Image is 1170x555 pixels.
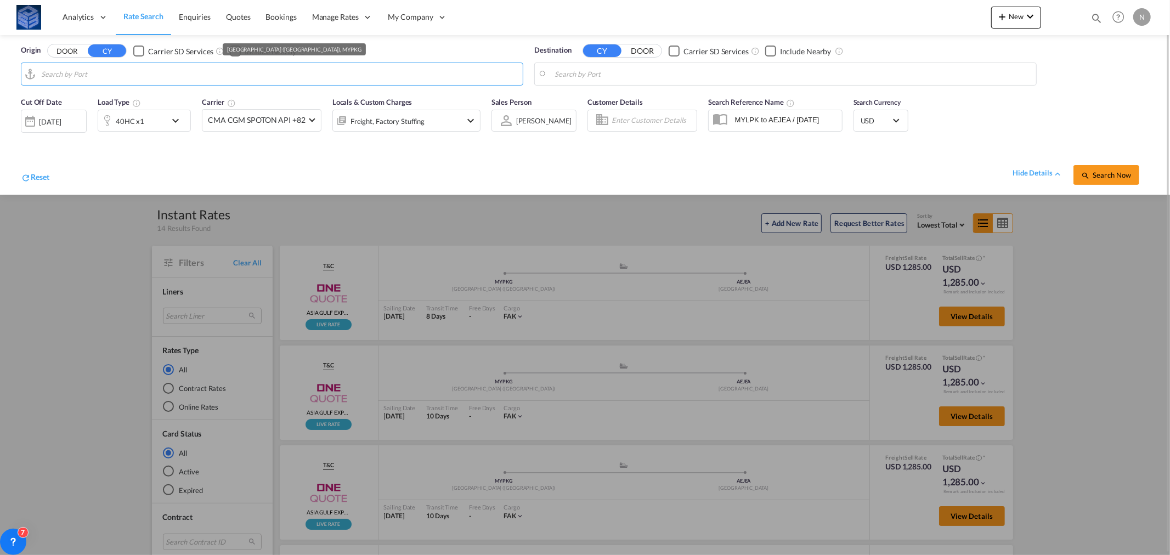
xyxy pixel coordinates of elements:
button: CY [583,44,621,57]
span: Search Reference Name [708,98,795,106]
md-checkbox: Checkbox No Ink [765,45,832,56]
md-icon: icon-magnify [1081,171,1090,180]
div: Carrier SD Services [683,46,749,57]
span: Help [1109,8,1128,26]
button: DOOR [48,45,86,58]
span: Search Currency [854,98,901,106]
span: Analytics [63,12,94,22]
span: Rate Search [123,12,163,21]
div: [PERSON_NAME] [516,116,572,125]
span: Reset [31,172,49,182]
span: New [996,12,1037,21]
md-icon: icon-chevron-down [1024,10,1037,23]
span: Origin [21,45,41,56]
span: Load Type [98,98,141,106]
md-icon: Unchecked: Search for CY (Container Yard) services for all selected carriers.Checked : Search for... [751,47,760,55]
md-icon: Unchecked: Ignores neighbouring ports when fetching rates.Checked : Includes neighbouring ports w... [835,47,844,55]
md-icon: The selected Trucker/Carrierwill be displayed in the rate results If the rates are from another f... [227,99,236,107]
span: Manage Rates [312,12,359,22]
button: CY [88,44,126,57]
span: Customer Details [587,98,643,106]
button: icon-plus 400-fgNewicon-chevron-down [991,7,1041,29]
div: 40HC x1 [116,114,144,129]
input: Search by Port [555,66,1031,82]
md-icon: icon-chevron-down [169,114,188,127]
span: Locals & Custom Charges [332,98,412,106]
span: Destination [534,45,572,56]
md-select: Select Currency: $ USDUnited States Dollar [860,112,902,128]
div: icon-magnify [1090,12,1103,29]
span: Enquiries [179,12,211,21]
span: icon-magnifySearch Now [1081,171,1131,179]
md-icon: icon-magnify [1090,12,1103,24]
div: [DATE] [39,117,61,127]
input: Search by Port [41,66,517,82]
md-input-container: Port Klang (Pelabuhan Klang), MYPKG [21,63,523,85]
md-icon: Your search will be saved by the below given name [787,99,795,107]
div: Freight Factory Stuffingicon-chevron-down [332,110,481,132]
md-icon: Unchecked: Search for CY (Container Yard) services for all selected carriers.Checked : Search for... [216,47,224,55]
span: CMA CGM SPOTON API +82 [208,115,306,126]
md-icon: icon-plus 400-fg [996,10,1009,23]
div: [GEOGRAPHIC_DATA] ([GEOGRAPHIC_DATA]), MYPKG [227,43,361,55]
span: Quotes [226,12,250,21]
button: icon-magnifySearch Now [1073,165,1139,185]
md-icon: icon-chevron-up [1053,169,1062,179]
md-datepicker: Select [21,131,29,146]
md-select: Sales Person: Natalia Khakhanashvili [515,112,573,128]
button: DOOR [623,45,662,58]
span: Cut Off Date [21,98,62,106]
md-checkbox: Checkbox No Ink [230,45,296,56]
md-checkbox: Checkbox No Ink [133,45,213,56]
div: N [1133,8,1151,26]
div: Carrier SD Services [148,46,213,57]
span: Bookings [266,12,297,21]
span: Carrier [202,98,236,106]
md-input-container: Jebel Ali, AEJEA [535,63,1036,85]
input: Enter Customer Details [612,112,693,129]
div: Include Nearby [780,46,832,57]
div: Help [1109,8,1133,27]
div: hide detailsicon-chevron-up [1013,168,1062,179]
div: [DATE] [21,110,87,133]
md-icon: icon-information-outline [132,99,141,107]
span: My Company [388,12,433,22]
span: Sales Person [491,98,532,106]
div: 40HC x1icon-chevron-down [98,110,191,132]
div: icon-refreshReset [21,172,49,185]
md-checkbox: Checkbox No Ink [669,45,749,56]
input: Search Reference Name [730,111,842,128]
img: fff785d0086311efa2d3e168b14c2f64.png [16,5,41,30]
div: Freight Factory Stuffing [351,114,425,129]
md-icon: icon-chevron-down [464,114,477,127]
md-icon: icon-refresh [21,173,31,183]
span: USD [861,116,891,126]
